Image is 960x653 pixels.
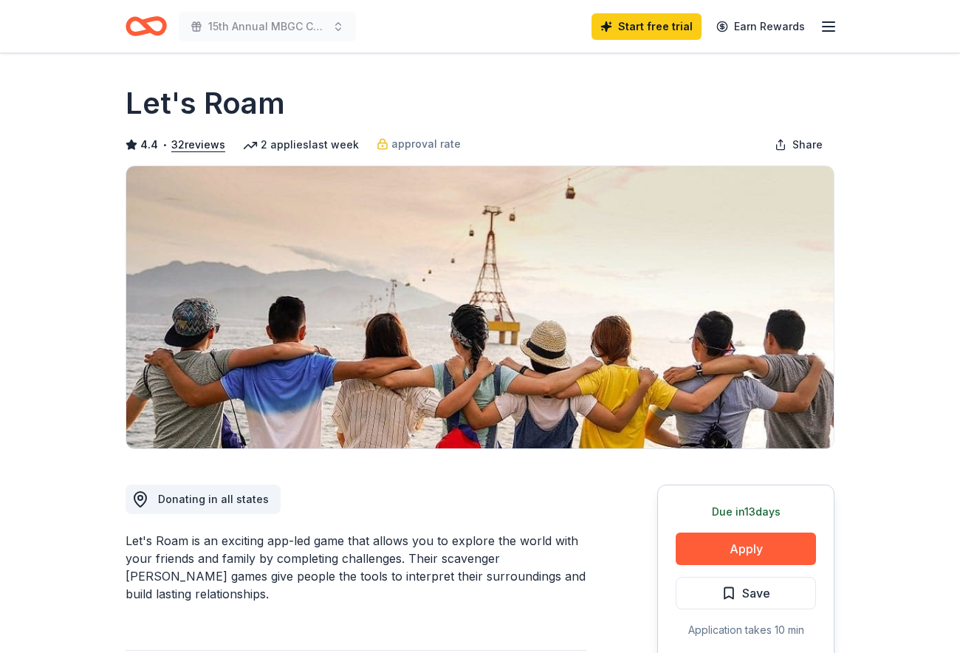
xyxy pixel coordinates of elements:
button: 15th Annual MBGC Charity Golf Tournament [179,12,356,41]
a: Earn Rewards [707,13,814,40]
button: Share [763,130,834,160]
span: 15th Annual MBGC Charity Golf Tournament [208,18,326,35]
span: Donating in all states [158,493,269,505]
div: 2 applies last week [243,136,359,154]
button: Apply [676,533,816,565]
button: Save [676,577,816,609]
div: Let's Roam is an exciting app-led game that allows you to explore the world with your friends and... [126,532,586,603]
span: Share [792,136,823,154]
a: Home [126,9,167,44]
img: Image for Let's Roam [126,166,834,448]
span: 4.4 [140,136,158,154]
button: 32reviews [171,136,225,154]
span: • [162,139,168,151]
div: Due in 13 days [676,503,816,521]
span: approval rate [391,135,461,153]
a: approval rate [377,135,461,153]
a: Start free trial [592,13,702,40]
span: Save [742,584,770,603]
div: Application takes 10 min [676,621,816,639]
h1: Let's Roam [126,83,285,124]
